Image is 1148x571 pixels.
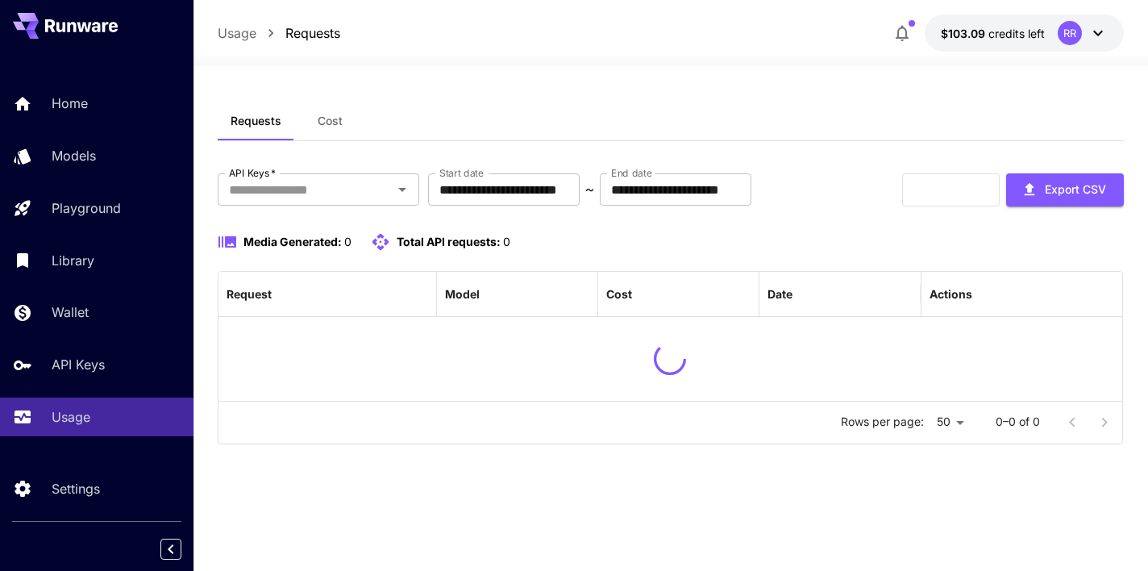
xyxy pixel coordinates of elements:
[218,23,340,43] nav: breadcrumb
[218,23,256,43] a: Usage
[925,15,1124,52] button: $103.09069RR
[344,235,351,248] span: 0
[930,411,970,434] div: 50
[1058,21,1082,45] div: RR
[1006,173,1124,206] button: Export CSV
[243,235,342,248] span: Media Generated:
[767,287,792,301] div: Date
[52,94,88,113] p: Home
[941,27,988,40] span: $103.09
[52,407,90,427] p: Usage
[445,287,480,301] div: Model
[397,235,501,248] span: Total API requests:
[52,146,96,165] p: Models
[231,114,281,128] span: Requests
[52,355,105,374] p: API Keys
[229,166,276,180] label: API Keys
[930,287,972,301] div: Actions
[439,166,484,180] label: Start date
[285,23,340,43] a: Requests
[996,414,1040,430] p: 0–0 of 0
[841,414,924,430] p: Rows per page:
[503,235,510,248] span: 0
[318,114,343,128] span: Cost
[52,198,121,218] p: Playground
[606,287,632,301] div: Cost
[52,302,89,322] p: Wallet
[988,27,1045,40] span: credits left
[611,166,651,180] label: End date
[227,287,272,301] div: Request
[391,178,414,201] button: Open
[585,180,594,199] p: ~
[52,251,94,270] p: Library
[173,535,193,564] div: Collapse sidebar
[160,539,181,560] button: Collapse sidebar
[941,25,1045,42] div: $103.09069
[52,479,100,498] p: Settings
